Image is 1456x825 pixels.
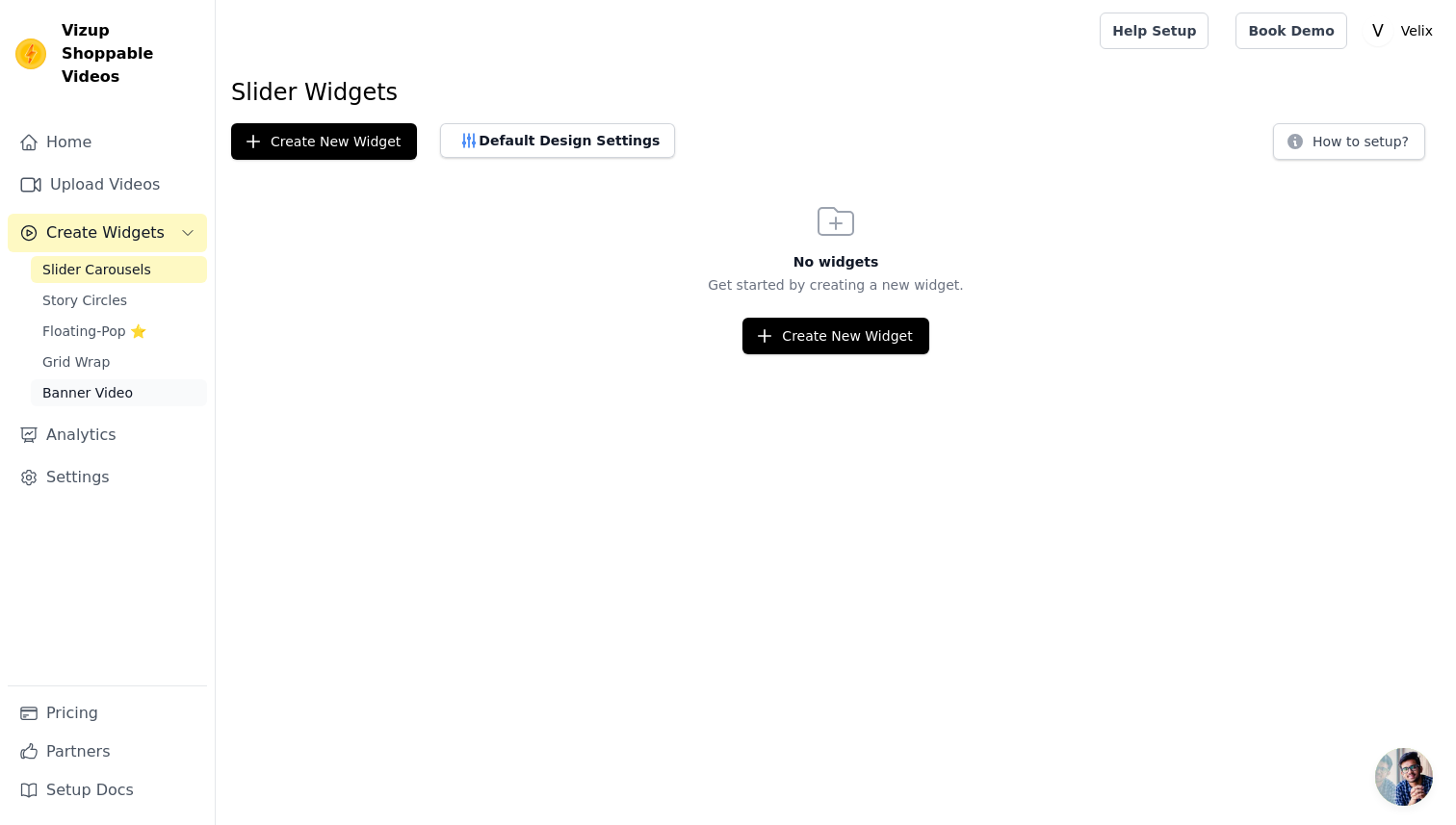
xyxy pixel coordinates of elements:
span: Vizup Shoppable Videos [62,19,199,89]
h3: No widgets [216,252,1456,271]
span: Create Widgets [46,221,165,245]
span: Floating-Pop ⭐ [42,322,146,341]
a: Banner Video [31,379,207,406]
button: How to setup? [1273,123,1425,160]
a: Setup Docs [8,771,207,810]
span: Grid Wrap [42,352,110,372]
a: How to setup? [1273,137,1425,155]
a: Partners [8,733,207,771]
a: Grid Wrap [31,348,207,375]
a: Pricing [8,694,207,733]
span: Story Circles [42,291,127,310]
span: Slider Carousels [42,260,151,279]
a: Book Demo [1235,13,1346,49]
a: Upload Videos [8,166,207,204]
button: Default Design Settings [440,123,675,158]
p: Velix [1393,13,1441,48]
a: Floating-Pop ⭐ [31,318,207,345]
button: Create Widgets [8,214,207,252]
a: Analytics [8,416,207,454]
button: Create New Widget [742,318,928,354]
a: Open chat [1375,748,1433,806]
h1: Slider Widgets [231,77,1441,108]
button: V Velix [1363,13,1441,48]
button: Create New Widget [231,123,417,160]
span: Banner Video [42,383,133,402]
a: Settings [8,458,207,497]
a: Home [8,123,207,162]
a: Slider Carousels [31,256,207,283]
a: Story Circles [31,287,207,314]
a: Help Setup [1100,13,1209,49]
text: V [1372,21,1384,40]
img: Vizup [15,39,46,69]
p: Get started by creating a new widget. [216,275,1456,295]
